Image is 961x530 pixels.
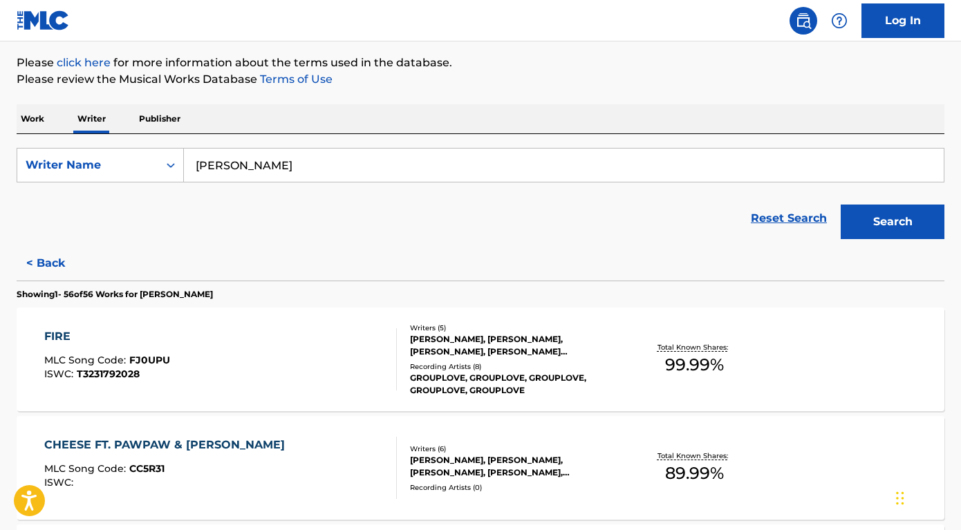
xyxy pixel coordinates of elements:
[44,462,129,475] span: MLC Song Code :
[861,3,944,38] a: Log In
[17,246,100,281] button: < Back
[657,451,731,461] p: Total Known Shares:
[410,333,617,358] div: [PERSON_NAME], [PERSON_NAME], [PERSON_NAME], [PERSON_NAME] [PERSON_NAME] [PERSON_NAME]
[896,477,904,519] div: Drag
[77,368,140,380] span: T3231792028
[892,464,961,530] iframe: Chat Widget
[17,416,944,520] a: CHEESE FT. PAWPAW & [PERSON_NAME]MLC Song Code:CC5R31ISWC:Writers (6)[PERSON_NAME], [PERSON_NAME]...
[44,437,292,453] div: CHEESE FT. PAWPAW & [PERSON_NAME]
[17,148,944,246] form: Search Form
[44,328,170,345] div: FIRE
[795,12,812,29] img: search
[73,104,110,133] p: Writer
[135,104,185,133] p: Publisher
[410,323,617,333] div: Writers ( 5 )
[26,157,150,173] div: Writer Name
[17,10,70,30] img: MLC Logo
[841,205,944,239] button: Search
[44,368,77,380] span: ISWC :
[825,7,853,35] div: Help
[17,71,944,88] p: Please review the Musical Works Database
[665,352,724,377] span: 99.99 %
[410,361,617,372] div: Recording Artists ( 8 )
[410,444,617,454] div: Writers ( 6 )
[17,55,944,71] p: Please for more information about the terms used in the database.
[657,342,731,352] p: Total Known Shares:
[44,354,129,366] span: MLC Song Code :
[57,56,111,69] a: click here
[410,454,617,479] div: [PERSON_NAME], [PERSON_NAME], [PERSON_NAME], [PERSON_NAME], [PERSON_NAME] [PERSON_NAME] [PERSON_N...
[410,372,617,397] div: GROUPLOVE, GROUPLOVE, GROUPLOVE, GROUPLOVE, GROUPLOVE
[744,203,834,234] a: Reset Search
[257,73,333,86] a: Terms of Use
[129,462,165,475] span: CC5R31
[17,288,213,301] p: Showing 1 - 56 of 56 Works for [PERSON_NAME]
[17,307,944,411] a: FIREMLC Song Code:FJ0UPUISWC:T3231792028Writers (5)[PERSON_NAME], [PERSON_NAME], [PERSON_NAME], [...
[665,461,724,486] span: 89.99 %
[831,12,848,29] img: help
[129,354,170,366] span: FJ0UPU
[790,7,817,35] a: Public Search
[410,482,617,493] div: Recording Artists ( 0 )
[44,476,77,489] span: ISWC :
[17,104,48,133] p: Work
